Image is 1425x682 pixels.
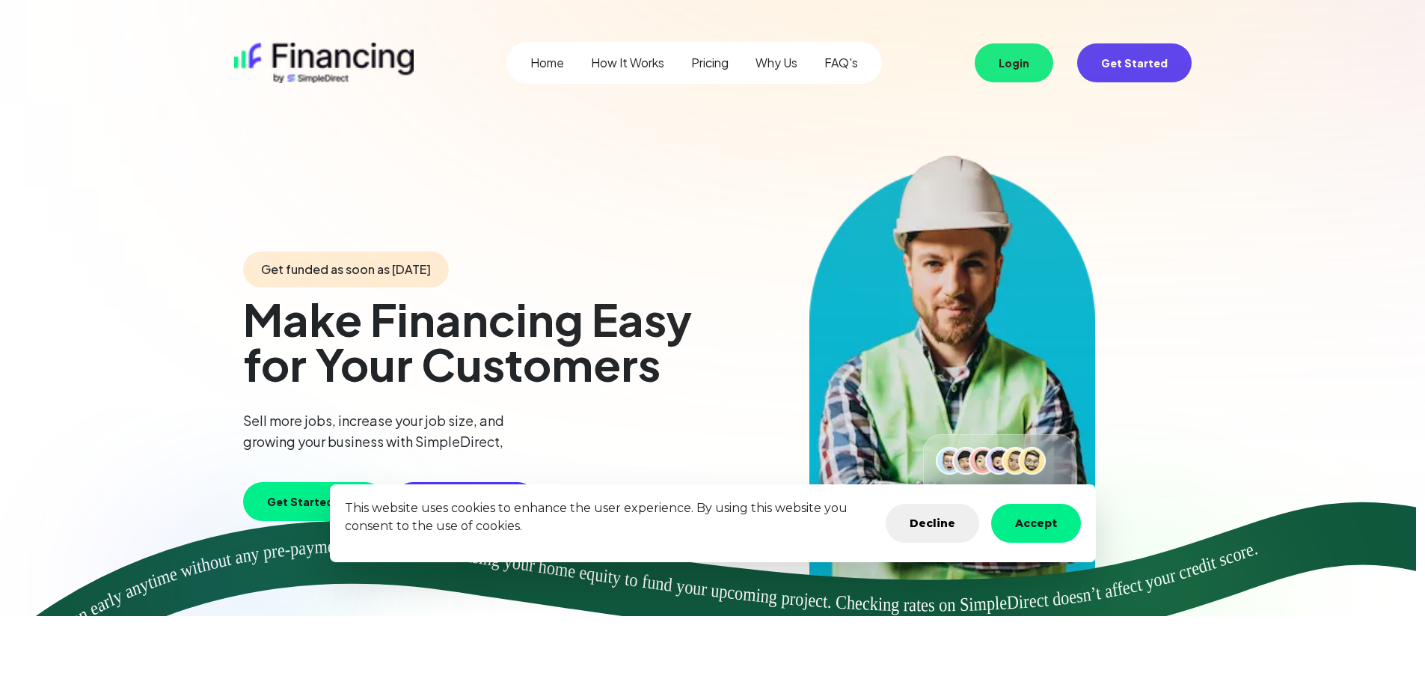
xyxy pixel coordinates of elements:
[886,504,979,543] button: Decline
[756,54,797,72] a: Why Us
[243,252,449,287] span: Get funded as soon as [DATE]
[591,54,664,72] a: How It Works
[1077,43,1192,82] button: Get Started
[530,54,564,72] a: Home
[345,499,874,535] p: This website uses cookies to enhance the user experience. By using this website you consent to th...
[691,54,729,72] a: Pricing
[975,43,1053,82] button: Login
[234,43,414,83] img: logo
[243,410,545,452] p: Sell more jobs, increase your job size, and growing your business with SimpleDirect,
[991,504,1081,543] button: Accept
[393,482,537,521] button: See How It Works
[243,296,704,386] h1: Make Financing Easy for Your Customers
[243,482,384,521] button: Get Started Free
[824,54,858,72] a: FAQ's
